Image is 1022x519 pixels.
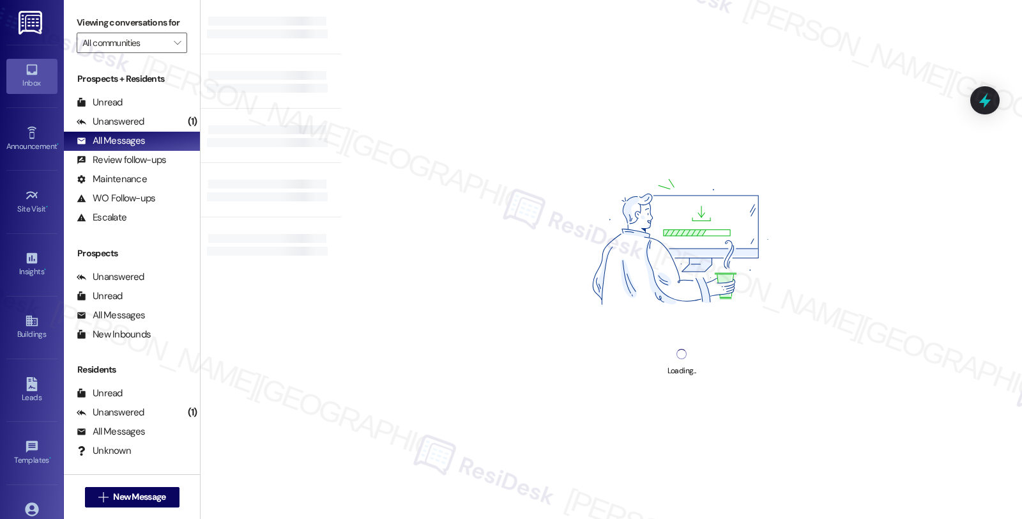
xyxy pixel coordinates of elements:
[77,13,187,33] label: Viewing conversations for
[57,140,59,149] span: •
[6,373,57,408] a: Leads
[77,153,166,167] div: Review follow-ups
[77,96,123,109] div: Unread
[6,247,57,282] a: Insights •
[46,203,48,212] span: •
[77,444,131,458] div: Unknown
[174,38,181,48] i: 
[64,72,200,86] div: Prospects + Residents
[77,387,123,400] div: Unread
[64,247,200,260] div: Prospects
[77,270,144,284] div: Unanswered
[77,309,145,322] div: All Messages
[77,134,145,148] div: All Messages
[98,492,108,502] i: 
[49,454,51,463] span: •
[667,364,696,378] div: Loading...
[44,265,46,274] span: •
[77,290,123,303] div: Unread
[77,173,147,186] div: Maintenance
[19,11,45,35] img: ResiDesk Logo
[77,406,144,419] div: Unanswered
[6,59,57,93] a: Inbox
[77,211,126,224] div: Escalate
[77,425,145,438] div: All Messages
[113,490,165,504] span: New Message
[77,192,155,205] div: WO Follow-ups
[77,328,151,341] div: New Inbounds
[6,185,57,219] a: Site Visit •
[6,436,57,470] a: Templates •
[82,33,167,53] input: All communities
[6,310,57,345] a: Buildings
[185,112,201,132] div: (1)
[77,115,144,128] div: Unanswered
[64,363,200,376] div: Residents
[85,487,179,507] button: New Message
[185,403,201,422] div: (1)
